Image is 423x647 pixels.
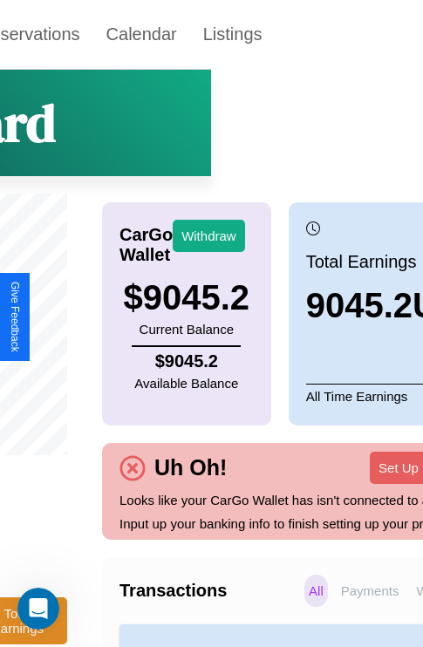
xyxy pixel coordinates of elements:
[134,371,238,395] p: Available Balance
[337,575,404,607] p: Payments
[17,588,59,630] iframe: Intercom live chat
[134,351,238,371] h4: $ 9045.2
[119,581,300,601] h4: Transactions
[119,225,173,265] h4: CarGo Wallet
[190,16,276,52] a: Listings
[304,575,328,607] p: All
[9,282,21,352] div: Give Feedback
[124,317,250,341] p: Current Balance
[124,278,250,317] h3: $ 9045.2
[146,455,235,480] h4: Uh Oh!
[173,220,245,252] button: Withdraw
[93,16,190,52] a: Calendar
